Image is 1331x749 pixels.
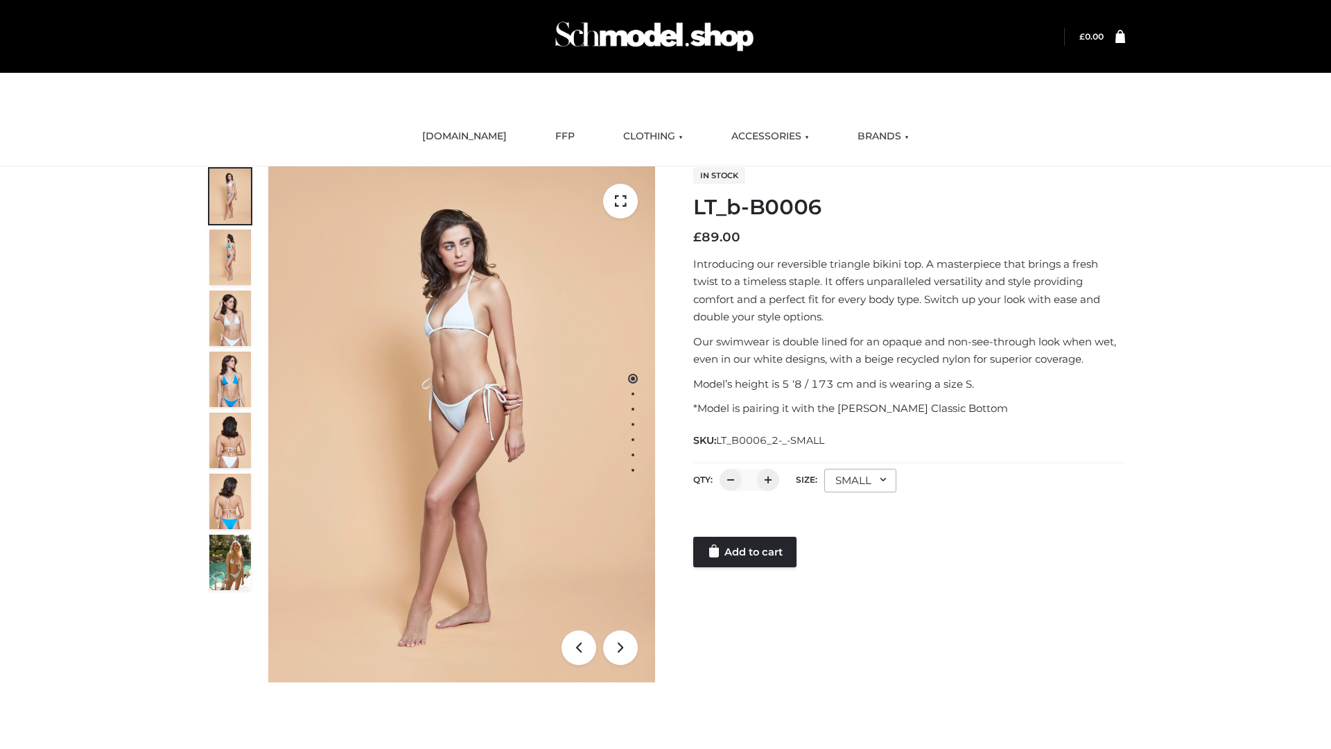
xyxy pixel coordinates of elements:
[209,352,251,407] img: ArielClassicBikiniTop_CloudNine_AzureSky_OW114ECO_4-scaled.jpg
[693,537,797,567] a: Add to cart
[824,469,896,492] div: SMALL
[209,291,251,346] img: ArielClassicBikiniTop_CloudNine_AzureSky_OW114ECO_3-scaled.jpg
[209,535,251,590] img: Arieltop_CloudNine_AzureSky2.jpg
[693,432,826,449] span: SKU:
[693,399,1125,417] p: *Model is pairing it with the [PERSON_NAME] Classic Bottom
[550,9,758,64] img: Schmodel Admin 964
[209,169,251,224] img: ArielClassicBikiniTop_CloudNine_AzureSky_OW114ECO_1-scaled.jpg
[716,434,824,447] span: LT_B0006_2-_-SMALL
[693,333,1125,368] p: Our swimwear is double lined for an opaque and non-see-through look when wet, even in our white d...
[613,121,693,152] a: CLOTHING
[545,121,585,152] a: FFP
[268,166,655,682] img: ArielClassicBikiniTop_CloudNine_AzureSky_OW114ECO_1
[412,121,517,152] a: [DOMAIN_NAME]
[693,375,1125,393] p: Model’s height is 5 ‘8 / 173 cm and is wearing a size S.
[847,121,919,152] a: BRANDS
[693,230,740,245] bdi: 89.00
[693,255,1125,326] p: Introducing our reversible triangle bikini top. A masterpiece that brings a fresh twist to a time...
[693,230,702,245] span: £
[209,413,251,468] img: ArielClassicBikiniTop_CloudNine_AzureSky_OW114ECO_7-scaled.jpg
[209,474,251,529] img: ArielClassicBikiniTop_CloudNine_AzureSky_OW114ECO_8-scaled.jpg
[693,167,745,184] span: In stock
[1079,31,1104,42] a: £0.00
[1079,31,1104,42] bdi: 0.00
[693,195,1125,220] h1: LT_b-B0006
[693,474,713,485] label: QTY:
[796,474,817,485] label: Size:
[1079,31,1085,42] span: £
[721,121,819,152] a: ACCESSORIES
[209,230,251,285] img: ArielClassicBikiniTop_CloudNine_AzureSky_OW114ECO_2-scaled.jpg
